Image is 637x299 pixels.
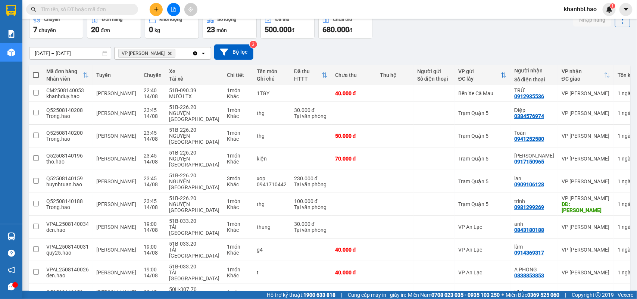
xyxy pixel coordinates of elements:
[171,7,176,12] span: file-add
[275,17,289,22] div: Đã thu
[622,156,633,162] span: ngày
[96,72,136,78] div: Tuyến
[169,76,219,82] div: Tài xế
[144,93,162,99] div: 14/08
[203,12,257,39] button: Số lượng23món
[618,201,636,207] div: 1
[458,133,507,139] div: Trạm Quận 5
[514,93,544,99] div: 0912935536
[169,224,219,236] div: TẢI [GEOGRAPHIC_DATA]
[622,178,633,184] span: ngày
[169,178,219,190] div: NGUYỆN [GEOGRAPHIC_DATA]
[46,204,89,210] div: Trong.hao
[618,224,636,230] div: 1
[101,27,110,33] span: đơn
[227,93,249,99] div: Khác
[154,27,160,33] span: kg
[144,272,162,278] div: 14/08
[291,27,294,33] span: đ
[562,195,610,201] div: VP [PERSON_NAME]
[96,270,136,275] span: [PERSON_NAME]
[46,272,89,278] div: den.hao
[169,150,219,156] div: 51B-226.20
[46,250,89,256] div: quy25.hao
[611,3,614,9] span: 1
[294,76,322,82] div: HTTT
[144,227,162,233] div: 14/08
[46,93,89,99] div: khanhduy.hao
[169,156,219,168] div: NGUYỆN [GEOGRAPHIC_DATA]
[257,224,287,230] div: thung
[562,110,610,116] div: VP [PERSON_NAME]
[96,247,136,253] span: [PERSON_NAME]
[46,289,89,295] div: Q52508140152
[227,227,249,233] div: Khác
[458,224,507,230] div: VP An Lạc
[169,68,219,74] div: Xe
[417,76,451,82] div: Số điện thoại
[144,87,162,93] div: 22:40
[303,292,335,298] strong: 1900 633 818
[562,156,610,162] div: VP [PERSON_NAME]
[7,30,15,38] img: solution-icon
[527,292,559,298] strong: 0369 525 060
[46,153,89,159] div: Q52508140196
[622,270,633,275] span: ngày
[514,159,544,165] div: 0917150965
[380,72,410,78] div: Thu hộ
[514,244,554,250] div: lâm
[169,172,219,178] div: 51B-226.20
[96,201,136,207] span: [PERSON_NAME]
[46,181,89,187] div: huynhtuan.hao
[43,65,93,85] th: Toggle SortBy
[184,3,197,16] button: aim
[227,289,249,295] div: 1 món
[618,72,636,78] div: Tồn kho
[96,224,136,230] span: [PERSON_NAME]
[514,77,554,82] div: Số điện thoại
[144,72,162,78] div: Chuyến
[144,221,162,227] div: 19:00
[46,227,89,233] div: den.hao
[227,181,249,187] div: Khác
[227,130,249,136] div: 1 món
[265,25,291,34] span: 500.000
[562,133,610,139] div: VP [PERSON_NAME]
[618,90,636,96] div: 1
[227,87,249,93] div: 1 món
[341,291,342,299] span: |
[290,65,331,85] th: Toggle SortBy
[6,5,16,16] img: logo-vxr
[514,204,544,210] div: 0981299269
[294,68,322,74] div: Đã thu
[318,12,372,39] button: Chưa thu680.000đ
[348,291,406,299] span: Cung cấp máy in - giấy in:
[91,25,99,34] span: 20
[294,113,328,119] div: Tại văn phòng
[169,133,219,145] div: NGUYỆN [GEOGRAPHIC_DATA]
[335,133,372,139] div: 50.000 đ
[207,25,215,34] span: 23
[618,156,636,162] div: 1
[257,201,287,207] div: thg
[87,12,141,39] button: Đơn hàng20đơn
[169,286,219,292] div: 50H-307.70
[558,65,614,85] th: Toggle SortBy
[227,113,249,119] div: Khác
[144,250,162,256] div: 14/08
[96,90,136,96] span: [PERSON_NAME]
[102,17,122,22] div: Đơn hàng
[257,175,287,181] div: xop
[169,247,219,259] div: TẢI [GEOGRAPHIC_DATA]
[458,178,507,184] div: Trạm Quận 5
[144,159,162,165] div: 14/08
[335,90,372,96] div: 40.000 đ
[257,90,287,96] div: 1TGY
[514,107,554,113] div: Điệp
[8,283,15,290] span: message
[610,3,615,9] sup: 1
[622,90,633,96] span: ngày
[46,130,89,136] div: Q52508140200
[96,156,136,162] span: [PERSON_NAME]
[294,198,328,204] div: 100.000 đ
